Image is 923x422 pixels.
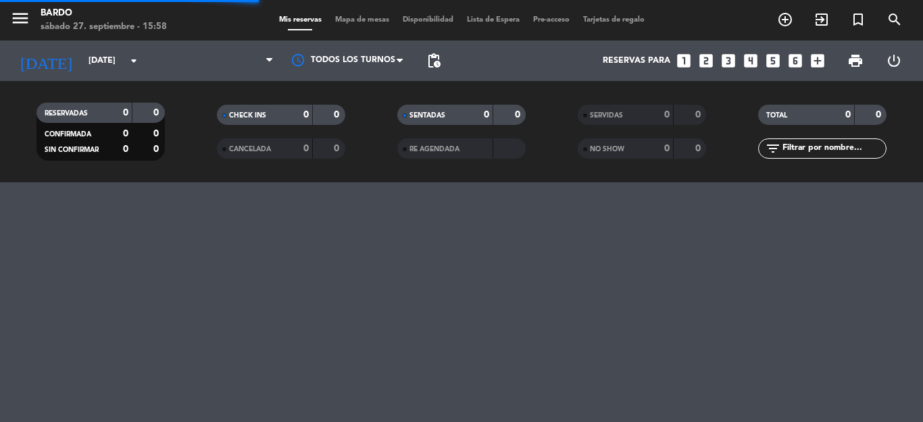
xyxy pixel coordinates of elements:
[720,52,737,70] i: looks_3
[10,8,30,33] button: menu
[41,7,167,20] div: Bardo
[303,144,309,153] strong: 0
[695,110,703,120] strong: 0
[409,146,459,153] span: RE AGENDADA
[10,46,82,76] i: [DATE]
[334,144,342,153] strong: 0
[272,16,328,24] span: Mis reservas
[396,16,460,24] span: Disponibilidad
[850,11,866,28] i: turned_in_not
[876,110,884,120] strong: 0
[153,129,161,138] strong: 0
[887,11,903,28] i: search
[426,53,442,69] span: pending_actions
[229,146,271,153] span: CANCELADA
[742,52,759,70] i: looks_4
[334,110,342,120] strong: 0
[576,16,651,24] span: Tarjetas de regalo
[515,110,523,120] strong: 0
[845,110,851,120] strong: 0
[603,56,670,65] span: Reservas para
[697,52,715,70] i: looks_two
[695,144,703,153] strong: 0
[328,16,396,24] span: Mapa de mesas
[526,16,576,24] span: Pre-acceso
[664,144,670,153] strong: 0
[126,53,142,69] i: arrow_drop_down
[153,108,161,117] strong: 0
[777,11,793,28] i: add_circle_outline
[590,112,623,119] span: SERVIDAS
[809,52,826,70] i: add_box
[303,110,309,120] strong: 0
[45,110,88,117] span: RESERVADAS
[123,129,128,138] strong: 0
[484,110,489,120] strong: 0
[765,140,781,157] i: filter_list
[45,131,91,138] span: CONFIRMADA
[874,41,913,81] div: LOG OUT
[787,52,804,70] i: looks_6
[123,108,128,117] strong: 0
[814,11,830,28] i: exit_to_app
[886,53,902,69] i: power_settings_new
[45,147,99,153] span: SIN CONFIRMAR
[664,110,670,120] strong: 0
[781,141,886,156] input: Filtrar por nombre...
[766,112,787,119] span: TOTAL
[675,52,693,70] i: looks_one
[229,112,266,119] span: CHECK INS
[847,53,864,69] span: print
[10,8,30,28] i: menu
[153,144,161,154] strong: 0
[764,52,782,70] i: looks_5
[41,20,167,34] div: sábado 27. septiembre - 15:58
[123,144,128,154] strong: 0
[409,112,445,119] span: SENTADAS
[590,146,624,153] span: NO SHOW
[460,16,526,24] span: Lista de Espera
